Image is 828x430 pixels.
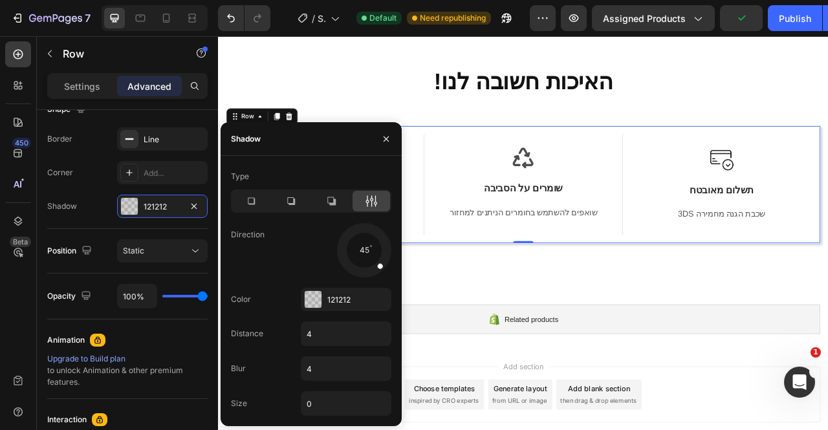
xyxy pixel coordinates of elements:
[218,36,828,430] iframe: Design area
[47,288,94,305] div: Opacity
[231,398,247,409] div: Size
[127,80,171,93] p: Advanced
[231,229,265,241] div: Direction
[218,5,270,31] div: Undo/Redo
[5,5,96,31] button: 7
[63,46,173,61] p: Row
[532,188,749,204] p: תשלום מאובטח
[231,133,261,145] div: Shadow
[318,12,325,25] span: Shopify Original Product Template
[625,140,656,171] img: Alt Image
[47,242,94,260] div: Position
[47,353,208,365] div: Upgrade to Build plan
[231,294,251,305] div: Color
[47,334,85,346] div: Animation
[118,285,157,308] input: Auto
[64,80,100,93] p: Settings
[47,353,208,388] div: to unlock Animation & other premium features.
[369,12,397,24] span: Default
[274,42,502,74] strong: !האיכות חשובה לנו
[779,12,811,25] div: Publish
[279,186,497,202] p: שומרים על הסביבה
[144,167,204,179] div: Add...
[117,239,208,263] button: Static
[301,357,391,380] input: Auto
[27,96,48,108] div: Row
[120,140,151,171] img: Alt Image
[47,167,73,178] div: Corner
[144,134,204,145] div: Line
[47,133,72,145] div: Border
[784,367,815,398] iframe: Intercom live chat
[12,138,31,148] div: 450
[364,352,433,368] span: Related products
[301,322,391,345] input: Auto
[420,12,486,24] span: Need republishing
[532,217,749,236] p: 3DS שכבת הגנה מחמירה
[301,392,391,415] input: Auto
[27,188,245,204] p: משלוח חינם
[231,363,246,374] div: Blur
[592,5,715,31] button: Assigned Products
[603,12,686,25] span: Assigned Products
[312,12,315,25] span: /
[10,237,31,247] div: Beta
[47,414,87,425] div: Interaction
[85,10,91,26] p: 7
[27,217,245,236] p: בהזמנות מעל 240 ש"ח
[144,201,181,213] div: 121212
[811,347,821,358] span: 1
[231,171,249,182] div: Type
[231,328,263,339] div: Distance
[279,215,497,234] p: שואפים להשתמש בחומרים הניתנים למחזור
[327,294,388,306] div: 121212
[768,5,822,31] button: Publish
[358,413,419,427] span: Add section
[123,246,144,255] span: Static
[47,200,77,212] div: Shadow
